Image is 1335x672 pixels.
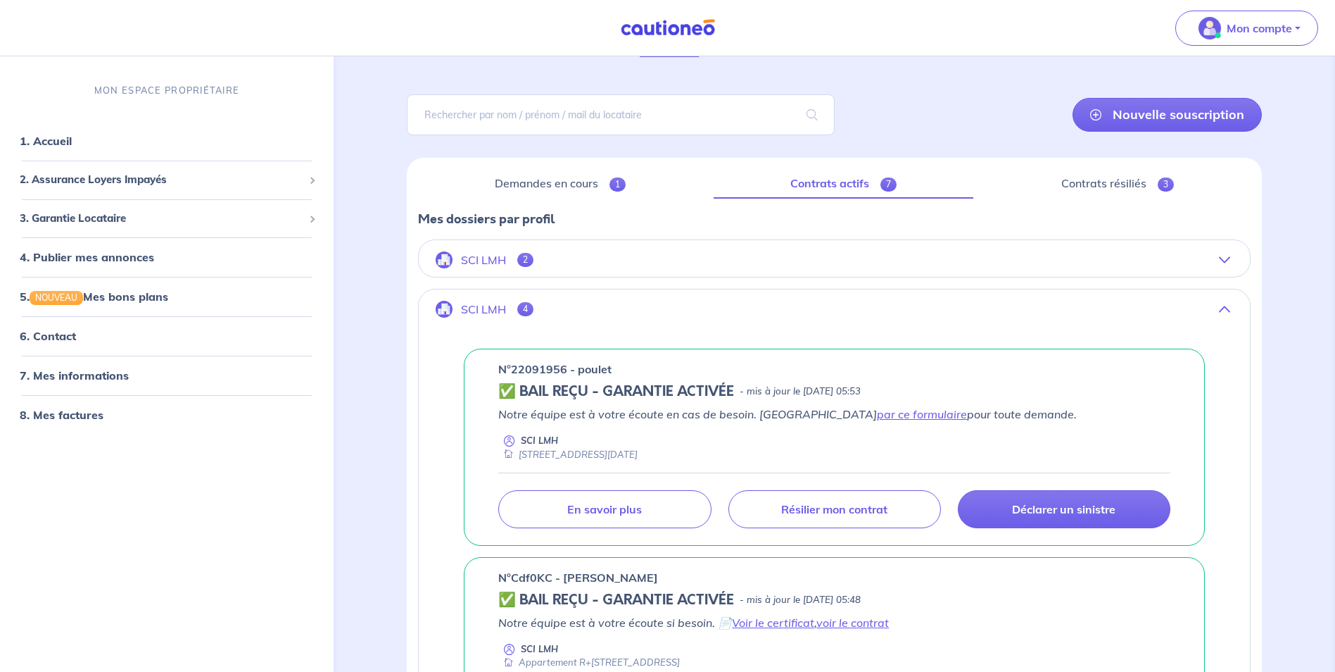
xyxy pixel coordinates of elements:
[498,383,1170,400] div: state: CONTRACT-VALIDATED, Context: ,MAYBE-CERTIFICATE,,LESSOR-DOCUMENTS,IS-ODEALIM
[461,254,506,267] p: SCI LMH
[498,361,612,378] p: n°22091956 - poulet
[6,127,328,156] div: 1. Accueil
[6,167,328,194] div: 2. Assurance Loyers Impayés
[517,253,533,267] span: 2
[498,383,734,400] h5: ✅ BAIL REÇU - GARANTIE ACTIVÉE
[436,301,453,318] img: illu_company.svg
[419,292,1250,326] button: SCI LMH4
[985,169,1251,199] a: Contrats résiliés3
[567,502,642,516] p: En savoir plus
[418,169,702,199] a: Demandes en cours1
[418,210,1251,228] p: Mes dossiers par profil
[20,135,72,149] a: 1. Accueil
[1012,502,1115,516] p: Déclarer un sinistre
[498,592,734,609] h5: ✅ BAIL REÇU - GARANTIE ACTIVÉE
[436,251,453,268] img: illu_company.svg
[498,592,1170,609] div: state: CONTRACT-VALIDATED, Context: MORE-THAN-6-MONTHS,MAYBE-CERTIFICATE,ALONE,LESSOR-DOCUMENTS
[20,369,129,383] a: 7. Mes informations
[20,409,103,423] a: 8. Mes factures
[20,290,168,304] a: 5.NOUVEAUMes bons plans
[880,178,897,192] span: 7
[1073,98,1262,132] a: Nouvelle souscription
[20,330,76,344] a: 6. Contact
[6,362,328,390] div: 7. Mes informations
[521,434,558,447] p: SCI LMH
[781,502,887,516] p: Résilier mon contrat
[461,303,506,316] p: SCI LMH
[94,84,239,97] p: MON ESPACE PROPRIÉTAIRE
[1227,20,1292,37] p: Mon compte
[6,402,328,430] div: 8. Mes factures
[521,642,558,656] p: SCI LMH
[6,244,328,272] div: 4. Publier mes annonces
[6,205,328,232] div: 3. Garantie Locataire
[498,448,638,461] div: [STREET_ADDRESS][DATE]
[498,490,711,528] a: En savoir plus
[1158,178,1174,192] span: 3
[6,283,328,311] div: 5.NOUVEAUMes bons plans
[790,95,835,135] span: search
[816,616,889,630] a: voir le contrat
[498,406,1170,423] p: Notre équipe est à votre écoute en cas de besoin. [GEOGRAPHIC_DATA] pour toute demande.
[877,407,967,421] a: par ce formulaire
[498,614,1170,631] p: Notre équipe est à votre écoute si besoin. 📄 ,
[1175,11,1318,46] button: illu_account_valid_menu.svgMon compte
[20,251,154,265] a: 4. Publier mes annonces
[714,169,973,199] a: Contrats actifs7
[407,94,834,135] input: Rechercher par nom / prénom / mail du locataire
[732,616,814,630] a: Voir le certificat
[740,593,861,607] p: - mis à jour le [DATE] 05:48
[517,302,533,316] span: 4
[498,569,658,586] p: n°Cdf0KC - [PERSON_NAME]
[609,178,626,192] span: 1
[20,211,303,227] span: 3. Garantie Locataire
[419,243,1250,277] button: SCI LMH2
[6,323,328,351] div: 6. Contact
[498,656,680,669] div: Appartement R+[STREET_ADDRESS]
[615,19,721,37] img: Cautioneo
[1198,17,1221,39] img: illu_account_valid_menu.svg
[728,490,941,528] a: Résilier mon contrat
[958,490,1170,528] a: Déclarer un sinistre
[740,385,861,399] p: - mis à jour le [DATE] 05:53
[20,173,303,189] span: 2. Assurance Loyers Impayés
